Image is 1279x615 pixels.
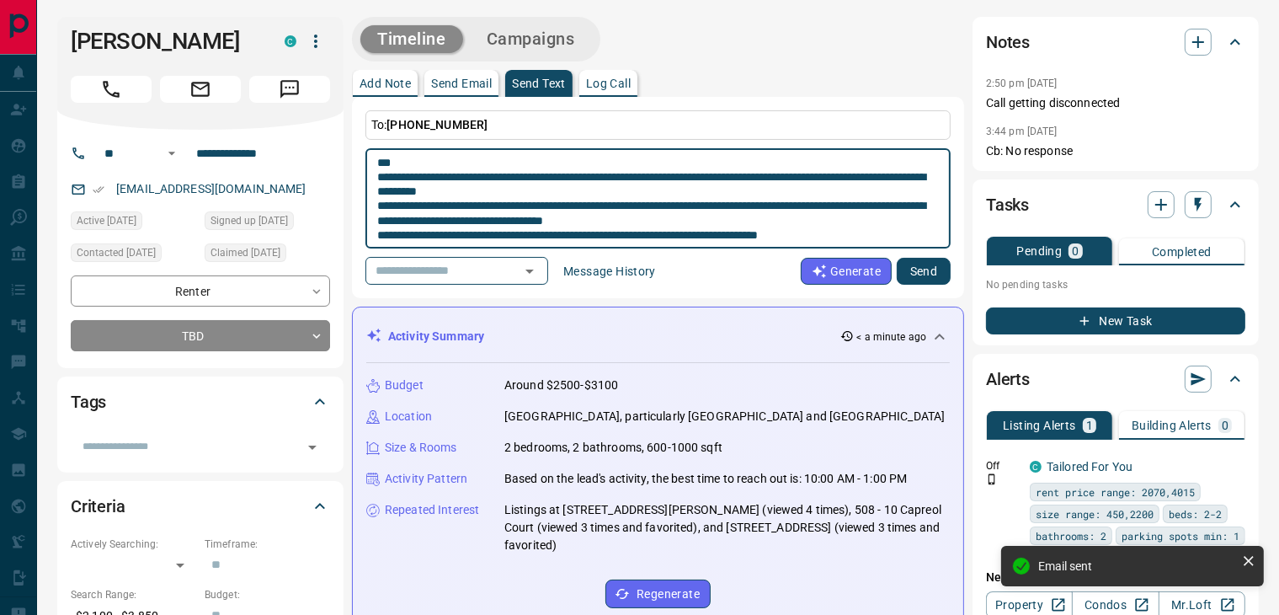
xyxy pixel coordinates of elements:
p: Send Email [431,78,492,89]
svg: Push Notification Only [986,473,998,485]
button: Campaigns [470,25,592,53]
div: Mon Sep 15 2025 [71,211,196,235]
button: Regenerate [605,580,711,608]
span: size range: 450,2200 [1036,505,1154,522]
svg: Email Verified [93,184,104,195]
div: Renter [71,275,330,307]
div: Email sent [1038,559,1235,573]
p: Send Text [512,78,566,89]
p: New Alert: [986,569,1245,586]
button: Open [162,143,182,163]
div: Criteria [71,486,330,527]
span: Active [DATE] [77,212,136,229]
div: Tasks [986,184,1245,225]
div: condos.ca [1030,461,1042,473]
p: Actively Searching: [71,537,196,552]
div: TBD [71,320,330,351]
span: bathrooms: 2 [1036,527,1106,544]
span: rent price range: 2070,4015 [1036,484,1195,500]
button: Message History [553,258,666,285]
div: Tags [71,382,330,422]
p: Budget [385,377,424,394]
div: Wed Aug 20 2025 [205,243,330,267]
p: [GEOGRAPHIC_DATA], particularly [GEOGRAPHIC_DATA] and [GEOGRAPHIC_DATA] [504,408,945,425]
p: 0 [1222,420,1228,431]
p: Log Call [586,78,631,89]
p: Budget: [205,587,330,602]
span: beds: 2-2 [1169,505,1222,522]
span: [PHONE_NUMBER] [386,118,488,131]
button: New Task [986,307,1245,334]
a: [EMAIL_ADDRESS][DOMAIN_NAME] [116,182,306,195]
div: Sat Sep 14 2024 [205,211,330,235]
p: Around $2500-$3100 [504,377,618,394]
button: Timeline [360,25,463,53]
span: Call [71,76,152,103]
span: Signed up [DATE] [211,212,288,229]
button: Generate [801,258,892,285]
div: Wed Aug 20 2025 [71,243,196,267]
p: Search Range: [71,587,196,602]
p: Listings at [STREET_ADDRESS][PERSON_NAME] (viewed 4 times), 508 - 10 Capreol Court (viewed 3 time... [504,501,950,554]
p: Timeframe: [205,537,330,552]
span: Message [249,76,330,103]
p: Completed [1152,246,1212,258]
h2: Criteria [71,493,125,520]
span: parking spots min: 1 [1122,527,1239,544]
p: To: [365,110,951,140]
p: Listing Alerts [1003,420,1076,431]
p: No pending tasks [986,272,1245,297]
h2: Tasks [986,191,1029,218]
p: 0 [1072,245,1079,257]
button: Open [518,259,541,283]
h2: Notes [986,29,1030,56]
div: Activity Summary< a minute ago [366,321,950,352]
p: Add Note [360,78,411,89]
h1: [PERSON_NAME] [71,28,259,55]
p: Activity Summary [388,328,484,345]
span: Contacted [DATE] [77,244,156,261]
p: Building Alerts [1132,420,1212,431]
div: Notes [986,22,1245,62]
span: Email [160,76,241,103]
p: 2:50 pm [DATE] [986,78,1058,89]
button: Send [897,258,951,285]
div: Alerts [986,359,1245,399]
p: 3:44 pm [DATE] [986,126,1058,137]
p: Size & Rooms [385,439,457,457]
h2: Alerts [986,366,1030,393]
p: Repeated Interest [385,501,479,519]
p: 2 bedrooms, 2 bathrooms, 600-1000 sqft [504,439,722,457]
p: 1 [1086,420,1093,431]
p: < a minute ago [857,329,927,345]
h2: Tags [71,388,106,415]
div: condos.ca [285,35,296,47]
a: Tailored For You [1047,460,1132,473]
p: Call getting disconnected [986,94,1245,112]
span: Claimed [DATE] [211,244,280,261]
p: Cb: No response [986,142,1245,160]
p: Location [385,408,432,425]
p: Activity Pattern [385,470,467,488]
button: Open [301,436,324,459]
p: Based on the lead's activity, the best time to reach out is: 10:00 AM - 1:00 PM [504,470,907,488]
p: Off [986,458,1020,473]
p: Pending [1016,245,1062,257]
